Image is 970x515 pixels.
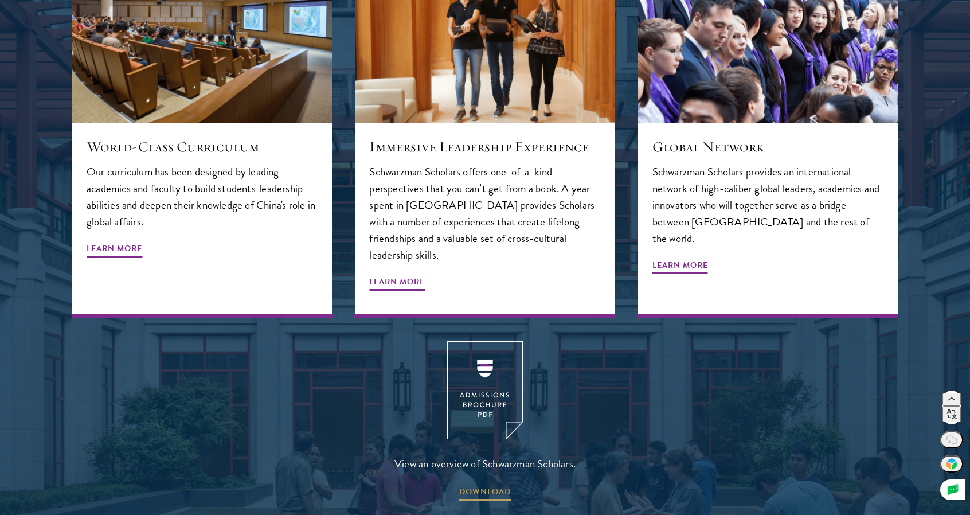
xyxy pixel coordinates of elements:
[394,454,576,473] span: View an overview of Schwarzman Scholars.
[394,341,576,502] a: View an overview of Schwarzman Scholars. DOWNLOAD
[652,137,883,157] h5: Global Network
[87,137,318,157] h5: World-Class Curriculum
[369,275,425,292] span: Learn More
[652,258,708,276] span: Learn More
[369,137,600,157] h5: Immersive Leadership Experience
[459,485,511,502] span: DOWNLOAD
[87,241,142,259] span: Learn More
[369,163,600,263] p: Schwarzman Scholars offers one-of-a-kind perspectives that you can’t get from a book. A year spen...
[652,163,883,247] p: Schwarzman Scholars provides an international network of high-caliber global leaders, academics a...
[87,163,318,230] p: Our curriculum has been designed by leading academics and faculty to build students' leadership a...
